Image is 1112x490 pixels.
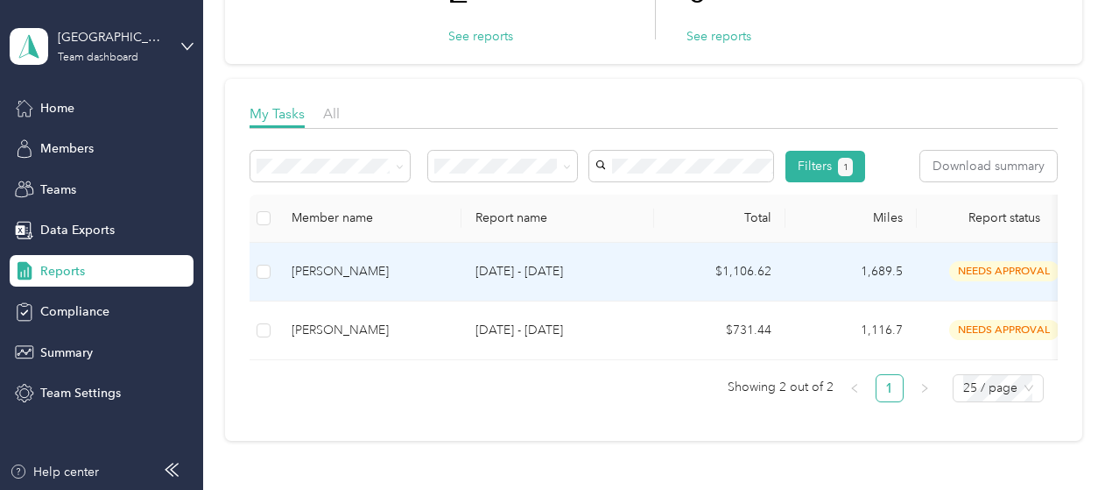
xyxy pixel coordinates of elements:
[461,195,654,243] th: Report name
[58,53,138,63] div: Team dashboard
[911,374,939,402] button: right
[475,321,640,340] p: [DATE] - [DATE]
[278,195,461,243] th: Member name
[949,261,1059,281] span: needs approval
[292,262,447,281] div: [PERSON_NAME]
[876,375,903,401] a: 1
[10,463,99,481] button: Help center
[475,262,640,281] p: [DATE] - [DATE]
[911,374,939,402] li: Next Page
[838,158,853,176] button: 1
[448,27,513,46] button: See reports
[292,210,447,225] div: Member name
[40,262,85,281] span: Reports
[292,321,447,340] div: [PERSON_NAME]
[40,99,74,117] span: Home
[849,383,860,394] span: left
[949,320,1059,340] span: needs approval
[919,383,930,394] span: right
[323,105,340,122] span: All
[654,243,785,302] td: $1,106.62
[654,302,785,360] td: $731.44
[1014,392,1112,490] iframe: Everlance-gr Chat Button Frame
[40,344,93,362] span: Summary
[785,302,917,360] td: 1,116.7
[843,160,848,175] span: 1
[40,384,121,402] span: Team Settings
[40,302,109,321] span: Compliance
[963,375,1033,401] span: 25 / page
[668,210,771,225] div: Total
[686,27,751,46] button: See reports
[40,139,94,158] span: Members
[728,374,834,401] span: Showing 2 out of 2
[40,181,76,199] span: Teams
[931,210,1078,225] span: Report status
[785,151,865,182] button: Filters1
[953,374,1044,402] div: Page Size
[876,374,904,402] li: 1
[785,243,917,302] td: 1,689.5
[841,374,869,402] li: Previous Page
[250,105,305,122] span: My Tasks
[920,151,1057,181] button: Download summary
[40,221,115,239] span: Data Exports
[58,28,167,46] div: [GEOGRAPHIC_DATA]
[799,210,903,225] div: Miles
[841,374,869,402] button: left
